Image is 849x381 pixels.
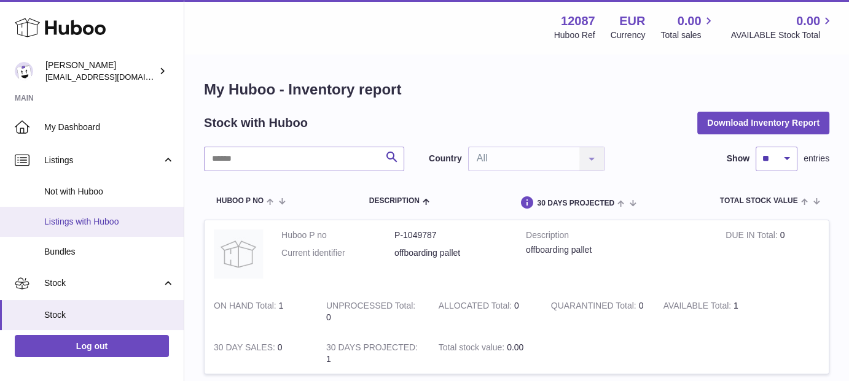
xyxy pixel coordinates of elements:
span: Description [369,197,420,205]
label: Country [429,153,462,164]
dt: Current identifier [281,247,394,259]
span: 0 [639,301,644,310]
span: Listings with Huboo [44,216,174,228]
span: Listings [44,155,162,166]
span: Total stock value [720,197,798,205]
strong: 12087 [561,13,595,29]
span: Huboo P no [216,197,264,205]
span: entries [804,153,829,164]
strong: Description [526,229,707,244]
h2: Stock with Huboo [204,115,308,131]
strong: DUE IN Total [726,230,780,243]
dd: P-1049787 [394,229,507,241]
strong: Total stock value [439,342,507,355]
td: 0 [317,291,429,333]
strong: UNPROCESSED Total [326,301,415,314]
span: Stock [44,309,174,321]
div: offboarding pallet [526,244,707,256]
td: 1 [317,333,429,374]
strong: QUARANTINED Total [551,301,639,314]
h1: My Huboo - Inventory report [204,80,829,99]
div: Currency [611,29,646,41]
img: product image [214,229,263,279]
td: 0 [205,333,317,374]
span: Stock [44,277,162,289]
dd: offboarding pallet [394,247,507,259]
span: 0.00 [507,342,523,352]
span: 0.00 [796,13,820,29]
strong: EUR [619,13,645,29]
strong: ON HAND Total [214,301,279,314]
strong: 30 DAYS PROJECTED [326,342,418,355]
span: 30 DAYS PROJECTED [537,199,614,207]
strong: ALLOCATED Total [439,301,514,314]
div: [PERSON_NAME] [45,60,156,83]
span: Bundles [44,246,174,258]
td: 0 [429,291,542,333]
img: internalAdmin-12087@internal.huboo.com [15,62,33,80]
span: [EMAIL_ADDRESS][DOMAIN_NAME] [45,72,181,82]
label: Show [727,153,749,164]
span: AVAILABLE Stock Total [730,29,834,41]
button: Download Inventory Report [697,112,829,134]
td: 0 [716,220,829,291]
a: 0.00 AVAILABLE Stock Total [730,13,834,41]
a: Log out [15,335,169,357]
a: 0.00 Total sales [660,13,715,41]
strong: 30 DAY SALES [214,342,278,355]
div: Huboo Ref [554,29,595,41]
span: Not with Huboo [44,186,174,198]
td: 1 [205,291,317,333]
dt: Huboo P no [281,229,394,241]
td: 1 [654,291,767,333]
span: Total sales [660,29,715,41]
span: My Dashboard [44,121,174,133]
span: 0.00 [678,13,702,29]
strong: AVAILABLE Total [663,301,734,314]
